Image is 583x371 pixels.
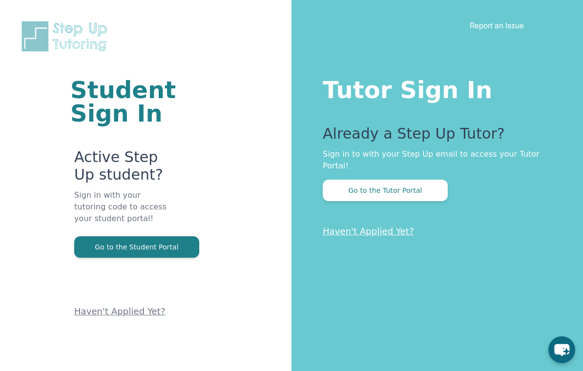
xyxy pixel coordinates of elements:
[323,125,544,148] p: Already a Step Up Tutor?
[323,185,448,195] a: Go to the Tutor Portal
[323,148,544,172] p: Sign in to with your Step Up email to access your Tutor Portal!
[74,148,174,189] p: Active Step Up student?
[74,189,174,236] p: Sign in with your tutoring code to access your student portal!
[323,180,448,201] button: Go to the Tutor Portal
[470,21,524,30] a: Report an Issue
[74,306,166,316] a: Haven't Applied Yet?
[323,74,544,102] h1: Tutor Sign In
[74,236,199,258] button: Go to the Student Portal
[548,336,575,363] button: chat-button
[323,226,414,236] a: Haven't Applied Yet?
[20,20,113,53] img: Step Up Tutoring horizontal logo
[70,78,174,125] h1: Student Sign In
[74,242,199,251] a: Go to the Student Portal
